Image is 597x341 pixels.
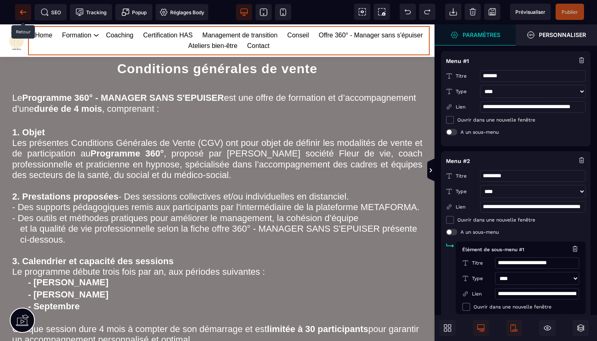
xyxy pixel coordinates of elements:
span: Lien [462,291,495,297]
strong: - Septembre [28,277,80,287]
img: https://sasu-fleur-de-vie.metaforma.io/home [7,7,26,26]
li: et la qualité de vie professionnelle selon la fiche offre 360° - MANAGER SANS S'EPUISER présente ... [20,199,423,221]
strong: Personnaliser [539,32,586,38]
h4: Menu #1 [446,57,469,65]
a: Formation [62,6,91,16]
span: Ouvrir dans une nouvelle fenêtre [457,217,535,223]
strong: Paramètres [463,32,500,38]
strong: limitée à 30 participants [267,300,368,310]
span: Rétablir [419,4,435,20]
span: Popup [121,8,147,16]
span: Ouvrir le gestionnaire de styles [435,24,516,46]
span: Créer une alerte modale [115,4,152,20]
span: Voir tablette [255,4,272,20]
span: Ouvrir dans une nouvelle fenêtre [457,117,535,123]
span: Afficher le mobile [506,320,522,336]
a: Offre 360° - Manager sans s'épuiser [319,6,423,16]
span: Nettoyage [465,4,481,20]
p: Le est une offre de formation et d’accompagnement d’une , comprenant : [12,68,422,100]
span: Lien [446,104,480,110]
a: Ateliers bien-être [188,16,238,27]
span: Afficher le desktop [473,320,489,336]
span: - Des outils et méthodes pratiques pour améliorer le management, la cohésion d’équipe [12,189,358,199]
h2: 1. Objet [12,103,422,113]
span: Type [462,276,495,281]
strong: - [PERSON_NAME] [28,253,108,263]
p: Les présentes Conditions Générales de Vente (CGV) ont pour objet de définir les modalités de vent... [12,113,422,156]
b: Programme 360° - MANAGER SANS S'EPUISER [22,68,224,78]
span: Titre [446,173,480,179]
p: Le programme débute trois fois par an, aux périodes suivantes : [12,242,422,253]
span: Code de suivi [70,4,112,20]
span: Aperçu [510,4,551,20]
span: Voir les composants [354,4,370,20]
a: Coaching [106,6,134,16]
span: Capture d'écran [374,4,390,20]
span: Ouvrir les calques [573,320,589,336]
span: Ouvrir dans une nouvelle fenêtre [474,304,552,310]
a: Contact [247,16,270,27]
span: - Des sessions collectives et/ou individuelles en distanciel. [119,167,349,177]
span: Enregistrer [484,4,500,20]
span: Voir mobile [275,4,291,20]
span: Enregistrer le contenu [556,4,584,20]
span: Favicon [156,4,208,20]
span: Tracking [76,8,106,16]
span: SEO [41,8,61,16]
span: A un sous-menu [461,229,499,235]
h2: 2. Prestations proposées [12,167,422,199]
a: Management de transition [202,6,277,16]
strong: - [PERSON_NAME] [28,265,108,275]
span: Importer [445,4,461,20]
span: Lien [446,204,480,210]
a: Conseil [287,6,309,16]
span: Ouvrir le gestionnaire de styles [516,24,597,46]
span: Publier [562,9,578,15]
a: Certification HAS [143,6,193,16]
span: Afficher les vues [435,159,443,183]
span: Titre [462,260,495,266]
span: Ouvrir les blocs [439,320,456,336]
span: Prévisualiser [515,9,545,15]
span: Retour [15,4,31,20]
strong: durée de 4 mois [34,79,102,89]
span: Élément de sous-menu #1 [462,247,524,252]
a: Home [35,6,52,16]
span: Métadata SEO [35,4,67,20]
span: Type [446,89,480,94]
span: Réglages Body [160,8,204,16]
span: Défaire [400,4,416,20]
span: Masquer le bloc [539,320,556,336]
span: - Des supports pédagogiques remis aux participants par l'intermédiaire de la plateforme METAFORMA. [12,178,420,188]
h2: 3. Calendrier et capacité des sessions [12,232,422,242]
span: Type [446,189,480,194]
p: Chaque session dure 4 mois à compter de son démarrage et est pour garantir un accompagnement pers... [12,300,422,321]
h4: Menu #2 [446,157,470,165]
span: Voir bureau [236,4,252,20]
span: Titre [446,73,480,79]
span: A un sous-menu [461,129,499,135]
strong: Programme 360° [91,124,164,134]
